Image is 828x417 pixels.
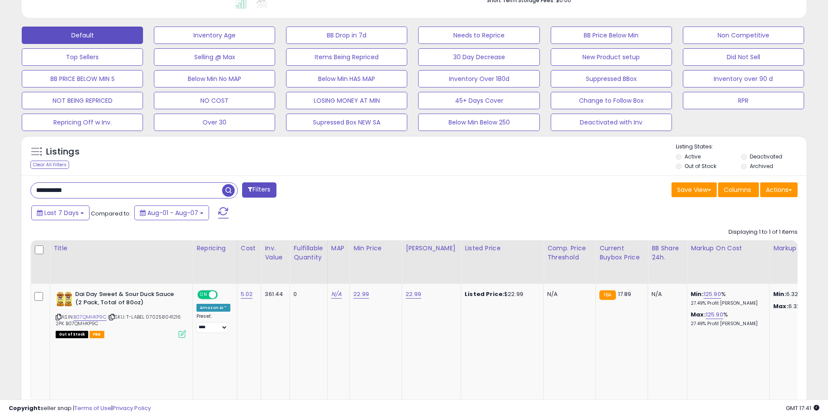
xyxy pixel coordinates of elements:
[91,209,131,218] span: Compared to:
[196,313,230,333] div: Preset:
[718,182,759,197] button: Columns
[73,313,106,321] a: B07QMHKP9C
[30,161,69,169] div: Clear All Filters
[465,290,504,298] b: Listed Price:
[618,290,632,298] span: 17.89
[760,182,798,197] button: Actions
[56,290,73,308] img: 51LjCfVkVsL._SL40_.jpg
[551,70,672,87] button: Suppressed BBox
[22,27,143,44] button: Default
[154,27,275,44] button: Inventory Age
[691,290,763,306] div: %
[22,70,143,87] button: BB PRICE BELOW MIN S
[154,48,275,66] button: Selling @ Max
[551,92,672,109] button: Change to Follow Box
[75,290,181,309] b: Dai Day Sweet & Sour Duck Sauce (2 Pack, Total of 80oz)
[154,114,275,131] button: Over 30
[652,244,683,262] div: BB Share 24h.
[728,228,798,236] div: Displaying 1 to 1 of 1 items
[683,48,804,66] button: Did Not Sell
[683,27,804,44] button: Non Competitive
[44,208,79,217] span: Last 7 Days
[74,404,111,412] a: Terms of Use
[418,48,539,66] button: 30 Day Decrease
[154,92,275,109] button: NO COST
[353,244,398,253] div: Min Price
[46,146,80,158] h5: Listings
[704,290,721,299] a: 125.90
[691,290,704,298] b: Min:
[22,114,143,131] button: Repricing Off w Inv.
[331,290,342,299] a: N/A
[691,321,763,327] p: 27.49% Profit [PERSON_NAME]
[56,290,186,337] div: ASIN:
[551,48,672,66] button: New Product setup
[22,48,143,66] button: Top Sellers
[147,208,198,217] span: Aug-01 - Aug-07
[547,290,589,298] div: N/A
[286,114,407,131] button: Supressed Box NEW SA
[672,182,717,197] button: Save View
[547,244,592,262] div: Comp. Price Threshold
[198,291,209,299] span: ON
[154,70,275,87] button: Below Min No MAP
[196,244,233,253] div: Repricing
[706,310,723,319] a: 125.90
[691,300,763,306] p: 27.49% Profit [PERSON_NAME]
[293,290,320,298] div: 0
[286,48,407,66] button: Items Being Repriced
[676,143,806,151] p: Listing States:
[418,27,539,44] button: Needs to Reprice
[691,311,763,327] div: %
[331,244,346,253] div: MAP
[353,290,369,299] a: 22.99
[685,153,701,160] label: Active
[418,92,539,109] button: 45+ Days Cover
[265,290,283,298] div: 361.44
[599,290,615,300] small: FBA
[465,290,537,298] div: $22.99
[418,114,539,131] button: Below Min Below 250
[56,331,88,338] span: All listings that are currently out of stock and unavailable for purchase on Amazon
[465,244,540,253] div: Listed Price
[241,244,258,253] div: Cost
[691,310,706,319] b: Max:
[216,291,230,299] span: OFF
[652,290,680,298] div: N/A
[53,244,189,253] div: Title
[750,162,773,170] label: Archived
[265,244,286,262] div: Inv. value
[196,304,230,312] div: Amazon AI *
[773,290,786,298] strong: Min:
[406,290,421,299] a: 22.99
[293,244,323,262] div: Fulfillable Quantity
[56,313,181,326] span: | SKU: T-LABEL 070258041216 2PK B07QMHKP9C
[113,404,151,412] a: Privacy Policy
[22,92,143,109] button: NOT BEING REPRICED
[418,70,539,87] button: Inventory Over 180d
[691,244,766,253] div: Markup on Cost
[31,205,90,220] button: Last 7 Days
[750,153,782,160] label: Deactivated
[134,205,209,220] button: Aug-01 - Aug-07
[773,302,788,310] strong: Max:
[9,404,40,412] strong: Copyright
[599,244,644,262] div: Current Buybox Price
[242,182,276,198] button: Filters
[406,244,457,253] div: [PERSON_NAME]
[786,404,819,412] span: 2025-08-15 17:41 GMT
[9,404,151,413] div: seller snap | |
[685,162,716,170] label: Out of Stock
[687,240,770,284] th: The percentage added to the cost of goods (COGS) that forms the calculator for Min & Max prices.
[551,27,672,44] button: BB Price Below Min
[551,114,672,131] button: Deactivated with Inv
[683,70,804,87] button: Inventory over 90 d
[724,185,751,194] span: Columns
[241,290,253,299] a: 5.02
[286,70,407,87] button: Below Min HAS MAP
[683,92,804,109] button: RPR
[286,27,407,44] button: BB Drop in 7d
[90,331,104,338] span: FBA
[286,92,407,109] button: LOSING MONEY AT MIN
